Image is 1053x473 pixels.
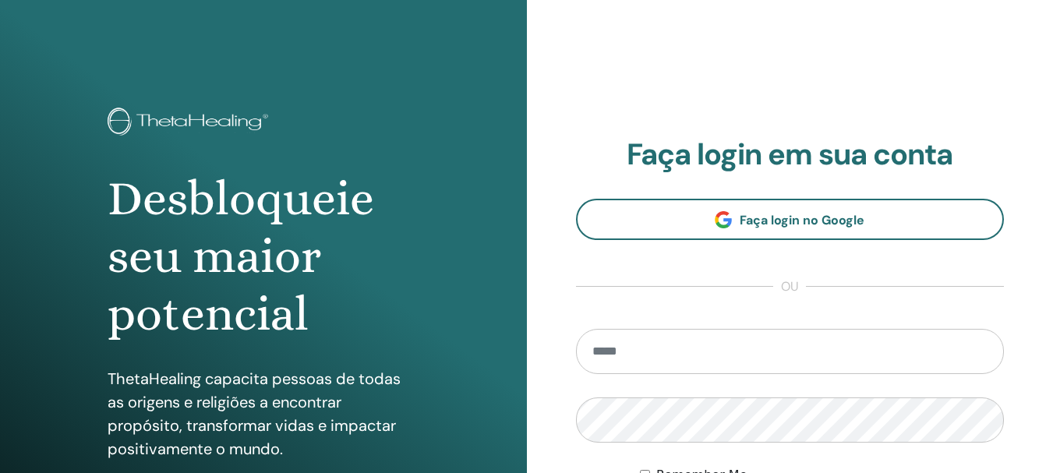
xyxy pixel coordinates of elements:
[773,277,806,296] span: ou
[740,212,864,228] span: Faça login no Google
[576,199,1005,240] a: Faça login no Google
[576,137,1005,173] h2: Faça login em sua conta
[108,170,419,344] h1: Desbloqueie seu maior potencial
[108,367,419,461] p: ThetaHealing capacita pessoas de todas as origens e religiões a encontrar propósito, transformar ...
